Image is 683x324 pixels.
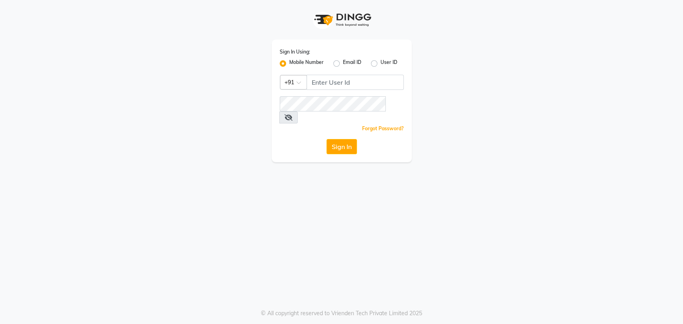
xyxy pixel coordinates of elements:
[381,59,397,68] label: User ID
[306,75,404,90] input: Username
[280,96,386,111] input: Username
[280,48,310,56] label: Sign In Using:
[343,59,361,68] label: Email ID
[362,125,404,131] a: Forgot Password?
[310,8,374,32] img: logo1.svg
[326,139,357,154] button: Sign In
[289,59,324,68] label: Mobile Number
